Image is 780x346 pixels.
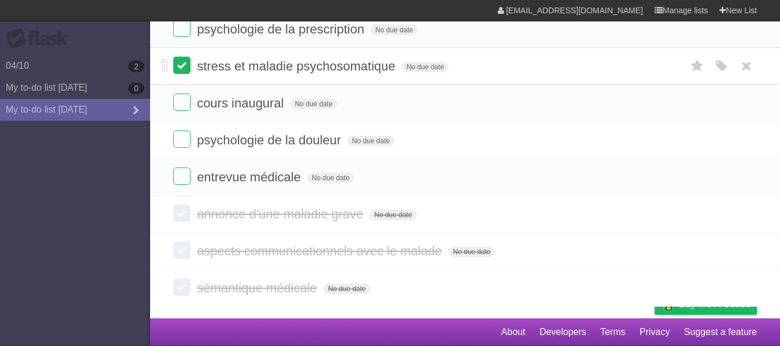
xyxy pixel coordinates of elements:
[173,204,191,222] label: Done
[323,284,370,294] span: No due date
[640,321,670,343] a: Privacy
[371,25,417,35] span: No due date
[370,210,416,220] span: No due date
[402,62,449,72] span: No due date
[197,207,366,221] span: annonce d'une maladie grave
[684,321,757,343] a: Suggest a feature
[173,94,191,111] label: Done
[290,99,337,109] span: No due date
[679,294,751,314] span: Buy me a coffee
[197,281,320,295] span: sémantique médicale
[128,83,144,94] b: 0
[6,28,75,49] div: Flask
[173,20,191,37] label: Done
[197,96,286,110] span: cours inaugural
[307,173,354,183] span: No due date
[539,321,586,343] a: Developers
[600,321,626,343] a: Terms
[128,61,144,72] b: 2
[173,241,191,259] label: Done
[686,57,708,76] label: Star task
[449,247,495,257] span: No due date
[173,168,191,185] label: Done
[173,278,191,296] label: Done
[348,136,394,146] span: No due date
[197,170,304,184] span: entrevue médicale
[173,131,191,148] label: Done
[501,321,525,343] a: About
[197,133,344,147] span: psychologie de la douleur
[197,22,367,36] span: psychologie de la prescription
[173,57,191,74] label: Done
[197,59,398,73] span: stress et maladie psychosomatique
[197,244,445,258] span: aspects communicationnels avec le malade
